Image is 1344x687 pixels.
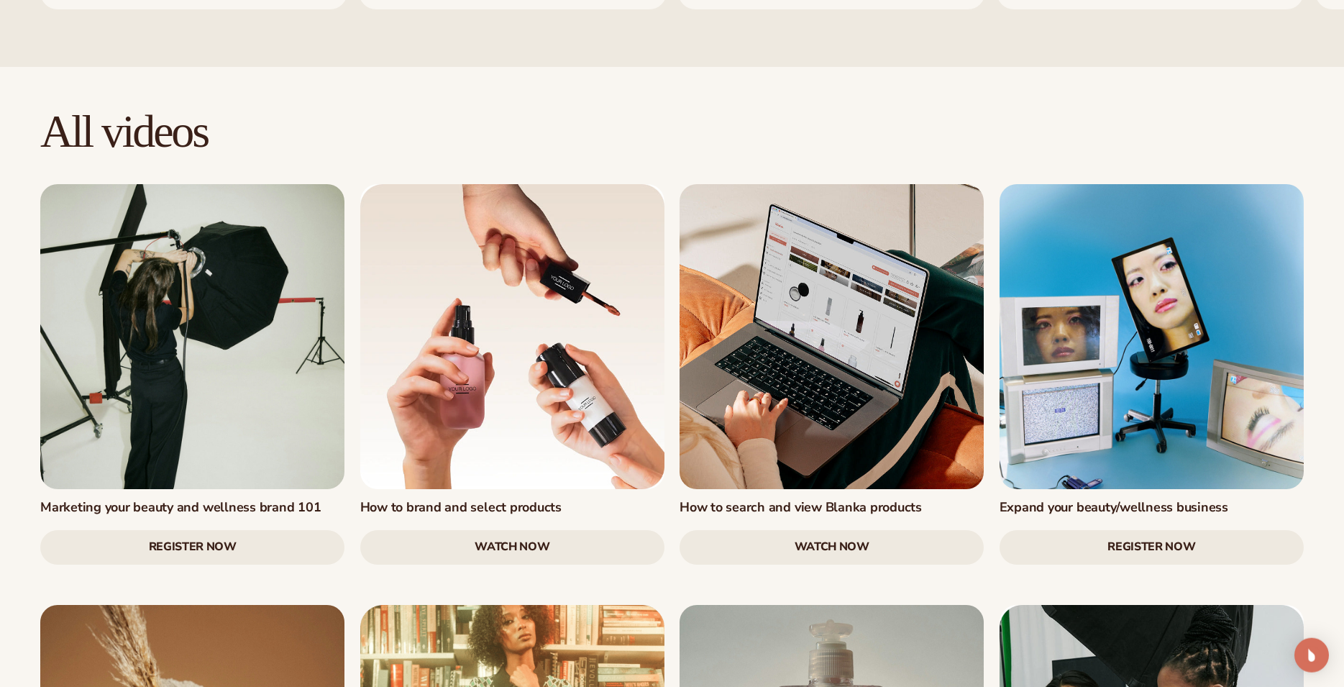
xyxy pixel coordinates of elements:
[40,499,344,516] h3: Marketing your beauty and wellness brand 101
[1000,530,1304,565] a: Register Now
[1294,638,1329,673] div: Open Intercom Messenger
[40,530,344,565] a: Register Now
[40,107,1304,155] h2: All videos
[1000,499,1304,516] h3: Expand your beauty/wellness business
[360,499,664,516] h3: How to brand and select products
[680,499,984,516] h3: How to search and view Blanka products
[680,530,984,565] a: watch now
[360,530,664,565] a: watch now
